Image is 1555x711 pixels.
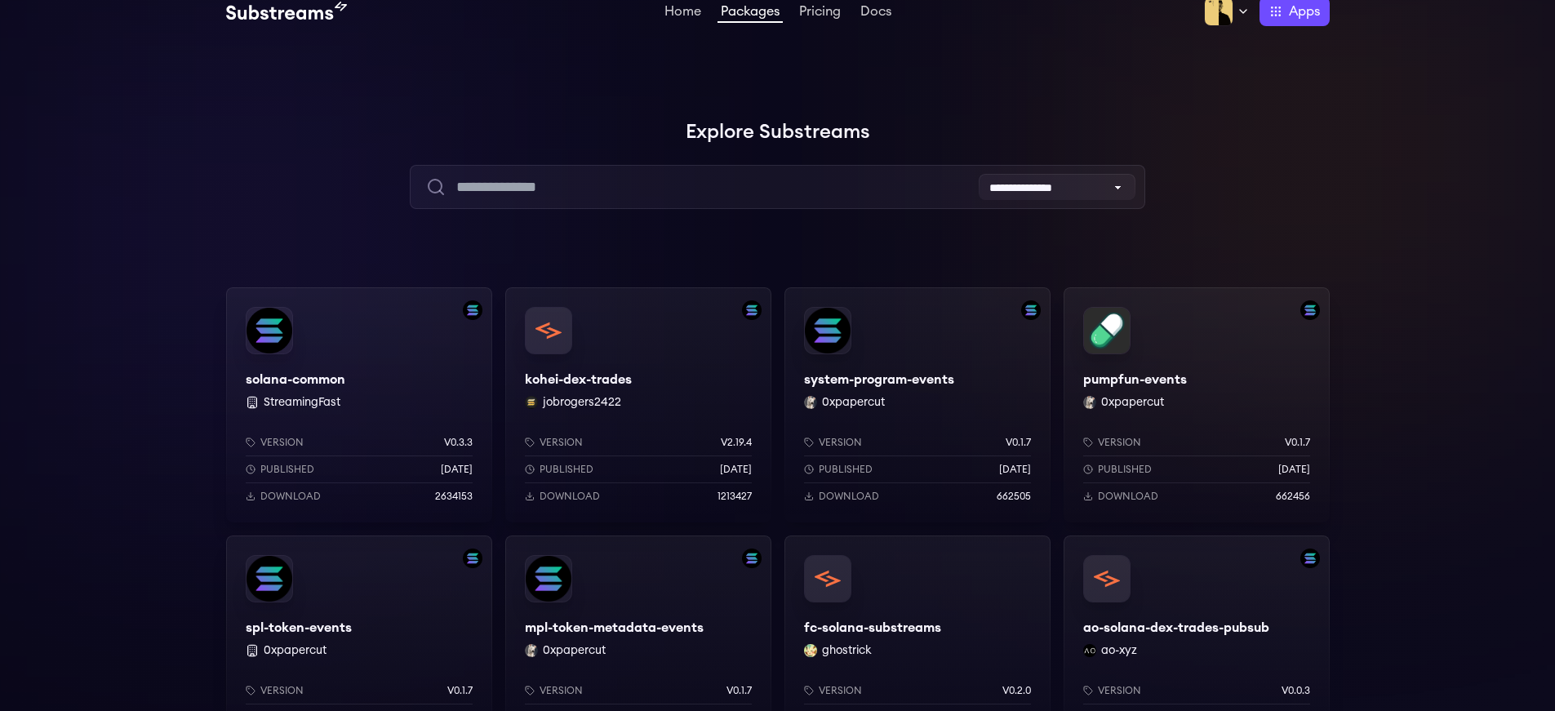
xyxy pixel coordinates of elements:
button: ghostrick [822,642,872,659]
a: Home [661,5,704,21]
p: v0.2.0 [1002,684,1031,697]
img: Filter by solana network [463,300,482,320]
a: Filter by solana networkpumpfun-eventspumpfun-events0xpapercut 0xpapercutVersionv0.1.7Published[D... [1064,287,1330,522]
p: Published [819,463,873,476]
button: 0xpapercut [543,642,606,659]
p: v0.3.3 [444,436,473,449]
p: [DATE] [441,463,473,476]
a: Filter by solana networksystem-program-eventssystem-program-events0xpapercut 0xpapercutVersionv0.... [784,287,1051,522]
p: 662456 [1276,490,1310,503]
p: v0.1.7 [726,684,752,697]
p: v2.19.4 [721,436,752,449]
p: [DATE] [1278,463,1310,476]
p: v0.0.3 [1282,684,1310,697]
p: Download [1098,490,1158,503]
p: v0.1.7 [1006,436,1031,449]
p: v0.1.7 [1285,436,1310,449]
button: 0xpapercut [822,394,885,411]
a: Pricing [796,5,844,21]
p: Version [1098,436,1141,449]
p: Version [819,684,862,697]
a: Packages [718,5,783,23]
img: Filter by solana network [1021,300,1041,320]
p: Published [1098,463,1152,476]
img: Filter by solana network [742,300,762,320]
p: Version [260,436,304,449]
button: jobrogers2422 [543,394,621,411]
p: Version [1098,684,1141,697]
p: Version [540,684,583,697]
img: Filter by solana network [463,549,482,568]
p: Version [260,684,304,697]
p: Download [540,490,600,503]
p: [DATE] [720,463,752,476]
p: Version [540,436,583,449]
img: Substream's logo [226,2,347,21]
p: 662505 [997,490,1031,503]
p: 1213427 [718,490,752,503]
p: [DATE] [999,463,1031,476]
p: Download [260,490,321,503]
button: ao-xyz [1101,642,1137,659]
button: StreamingFast [264,394,340,411]
a: Filter by solana networksolana-commonsolana-common StreamingFastVersionv0.3.3Published[DATE]Downl... [226,287,492,522]
button: 0xpapercut [1101,394,1164,411]
button: 0xpapercut [264,642,327,659]
a: Filter by solana networkkohei-dex-tradeskohei-dex-tradesjobrogers2422 jobrogers2422Versionv2.19.4... [505,287,771,522]
img: Filter by solana network [1300,549,1320,568]
img: Filter by solana network [1300,300,1320,320]
span: Apps [1289,2,1320,21]
p: 2634153 [435,490,473,503]
p: Published [260,463,314,476]
p: Download [819,490,879,503]
p: Version [819,436,862,449]
p: Published [540,463,593,476]
img: Filter by solana network [742,549,762,568]
p: v0.1.7 [447,684,473,697]
h1: Explore Substreams [226,116,1330,149]
a: Docs [857,5,895,21]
